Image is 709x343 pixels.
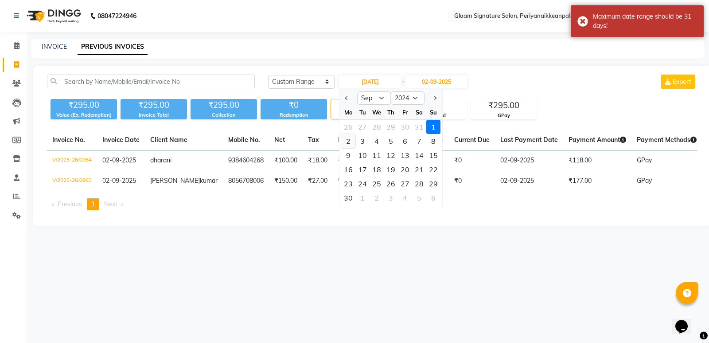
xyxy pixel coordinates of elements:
span: Mobile No. [228,136,260,144]
span: 02-09-2025 [102,156,136,164]
td: ₹0 [449,171,495,191]
span: Invoice No. [52,136,85,144]
div: Wednesday, August 28, 2024 [370,120,384,134]
div: Tuesday, September 17, 2024 [355,162,370,177]
div: Friday, September 20, 2024 [398,162,412,177]
div: Tuesday, October 1, 2024 [355,191,370,205]
div: ₹295.00 [191,99,257,111]
div: Saturday, September 7, 2024 [412,134,426,148]
div: Monday, September 9, 2024 [341,148,355,162]
span: - [402,77,405,87]
div: Sa [412,105,426,119]
a: INVOICE [42,43,67,51]
div: 12 [384,148,398,162]
button: Export [661,75,695,89]
div: 4 [398,191,412,205]
div: ₹295.00 [51,99,117,111]
b: 08047224946 [97,4,136,28]
div: 27 [398,177,412,191]
select: Select month [357,91,391,105]
td: ₹27.00 [303,171,333,191]
div: Sunday, September 22, 2024 [426,162,440,177]
div: Thursday, September 19, 2024 [384,162,398,177]
div: Bills [331,112,397,119]
td: 8056708006 [223,171,269,191]
div: 1 [355,191,370,205]
div: Sunday, September 29, 2024 [426,177,440,191]
div: 27 [355,120,370,134]
div: Monday, September 2, 2024 [341,134,355,148]
div: 29 [426,177,440,191]
div: 3 [384,191,398,205]
td: ₹0 [333,150,354,171]
div: We [370,105,384,119]
div: Tuesday, September 3, 2024 [355,134,370,148]
div: 1 [426,120,440,134]
span: kumar [200,177,218,185]
div: Monday, September 30, 2024 [341,191,355,205]
td: ₹118.00 [563,150,631,171]
span: Invoice Date [102,136,140,144]
div: Saturday, September 28, 2024 [412,177,426,191]
div: 16 [341,162,355,177]
span: Client Name [150,136,187,144]
div: 23 [341,177,355,191]
div: Wednesday, October 2, 2024 [370,191,384,205]
span: [PERSON_NAME] [150,177,200,185]
td: ₹0 [449,150,495,171]
div: 20 [398,162,412,177]
span: Last Payment Date [500,136,558,144]
div: 26 [341,120,355,134]
td: 02-09-2025 [495,150,563,171]
div: Friday, September 13, 2024 [398,148,412,162]
div: 3 [355,134,370,148]
div: 13 [398,148,412,162]
a: PREVIOUS INVOICES [78,39,148,55]
div: Wednesday, September 4, 2024 [370,134,384,148]
div: 21 [412,162,426,177]
div: GPay [471,112,537,119]
div: Su [426,105,440,119]
div: 2 [331,99,397,112]
span: Fee [338,136,349,144]
div: 30 [341,191,355,205]
div: 5 [412,191,426,205]
span: Payment Amount [569,136,626,144]
div: Redemption [261,111,327,119]
td: ₹100.00 [269,150,303,171]
div: 19 [384,162,398,177]
span: Tax [308,136,319,144]
div: 28 [412,177,426,191]
div: Thursday, September 12, 2024 [384,148,398,162]
div: 15 [426,148,440,162]
nav: Pagination [47,198,697,210]
div: 5 [384,134,398,148]
input: End Date [405,75,467,88]
div: 10 [355,148,370,162]
div: Invoice Total [121,111,187,119]
div: 7 [412,134,426,148]
td: ₹150.00 [269,171,303,191]
span: Current Due [454,136,490,144]
div: Saturday, September 14, 2024 [412,148,426,162]
input: Start Date [339,75,401,88]
div: Sunday, September 15, 2024 [426,148,440,162]
td: ₹0 [333,171,354,191]
div: 24 [355,177,370,191]
div: 28 [370,120,384,134]
input: Search by Name/Mobile/Email/Invoice No [47,75,255,88]
div: Maximum date range should be 31 days! [593,12,697,31]
div: Monday, September 16, 2024 [341,162,355,177]
iframe: chat widget [672,308,700,334]
div: 6 [426,191,440,205]
img: logo [23,4,83,28]
td: V/2025-26/0963 [47,171,97,191]
td: 9384604268 [223,150,269,171]
div: Value (Ex. Redemption) [51,111,117,119]
div: 2 [341,134,355,148]
span: Net [274,136,285,144]
span: 1 [91,200,95,208]
button: Next month [431,91,439,105]
div: Tuesday, September 10, 2024 [355,148,370,162]
div: ₹295.00 [121,99,187,111]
